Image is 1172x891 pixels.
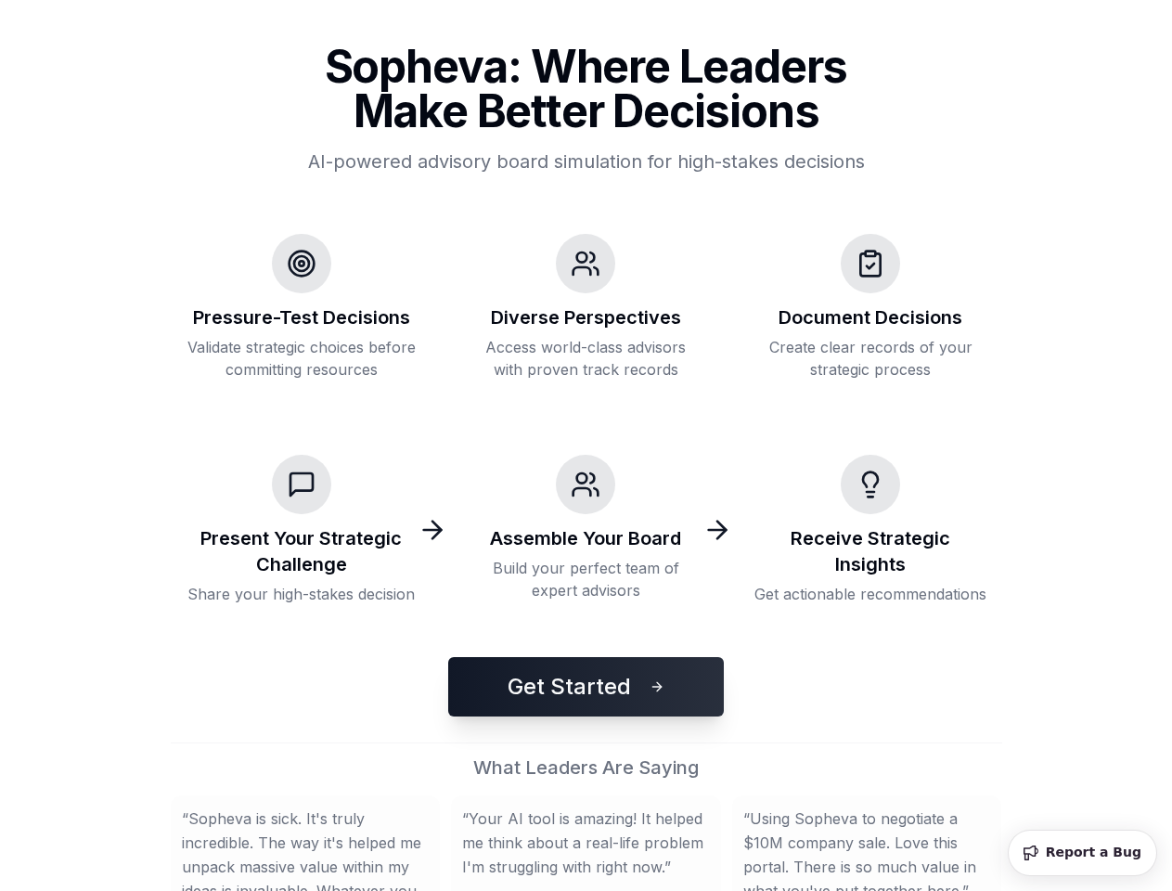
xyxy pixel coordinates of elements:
p: Access world-class advisors with proven track records [470,336,702,381]
h3: Document Decisions [779,304,962,330]
p: Create clear records of your strategic process [754,336,987,381]
h3: Receive Strategic Insights [754,525,987,577]
p: Share your high-stakes decision [187,583,415,605]
blockquote: “ Your AI tool is amazing! It helped me think about a real-life problem I'm struggling with right... [462,807,710,879]
button: Get Started [448,657,724,717]
p: Validate strategic choices before committing resources [186,336,419,381]
h2: What Leaders Are Saying [171,755,1002,781]
p: AI-powered advisory board simulation for high-stakes decisions [275,148,898,174]
h1: Sopheva: Where Leaders Make Better Decisions [275,45,898,134]
h3: Assemble Your Board [490,525,681,551]
h3: Present Your Strategic Challenge [186,525,419,577]
p: Get actionable recommendations [754,583,986,605]
p: Build your perfect team of expert advisors [470,557,702,601]
h3: Diverse Perspectives [491,304,681,330]
h3: Pressure-Test Decisions [193,304,410,330]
